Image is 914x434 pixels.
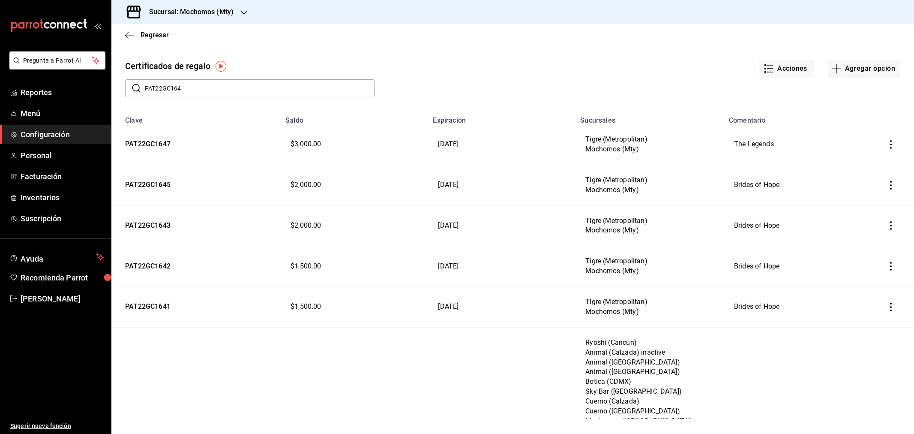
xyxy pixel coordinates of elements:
[575,124,724,165] td: Tigre (Metropolitan) Mochomos (Mty)
[724,111,871,124] th: Comentario
[280,111,428,124] th: Saldo
[724,246,871,287] td: Brides of Hope
[145,80,375,97] input: Buscar clave de certificado
[280,287,428,328] td: $1,500.00
[428,165,575,205] td: [DATE]
[111,111,280,124] th: Clave
[21,252,93,262] span: Ayuda
[125,31,169,39] button: Regresar
[23,56,92,65] span: Pregunta a Parrot AI
[21,192,104,203] span: Inventarios
[94,22,101,29] button: open_drawer_menu
[575,111,724,124] th: Sucursales
[828,60,900,78] button: Agregar opción
[428,124,575,165] td: [DATE]
[428,287,575,328] td: [DATE]
[10,422,104,431] span: Sugerir nueva función
[111,165,280,205] td: PAT22GC1645
[575,287,724,328] td: Tigre (Metropolitan) Mochomos (Mty)
[21,293,104,304] span: [PERSON_NAME]
[21,129,104,140] span: Configuración
[6,62,105,71] a: Pregunta a Parrot AI
[759,60,814,78] button: Acciones
[125,60,210,72] div: Certificados de regalo
[111,205,280,246] td: PAT22GC1643
[428,205,575,246] td: [DATE]
[9,51,105,69] button: Pregunta a Parrot AI
[724,287,871,328] td: Brides of Hope
[21,150,104,161] span: Personal
[575,205,724,246] td: Tigre (Metropolitan) Mochomos (Mty)
[111,124,280,165] td: PAT22GC1647
[21,272,104,283] span: Recomienda Parrot
[575,165,724,205] td: Tigre (Metropolitan) Mochomos (Mty)
[142,7,234,17] h3: Sucursal: Mochomos (Mty)
[724,205,871,246] td: Brides of Hope
[724,165,871,205] td: Brides of Hope
[280,205,428,246] td: $2,000.00
[280,124,428,165] td: $3,000.00
[141,31,169,39] span: Regresar
[21,108,104,119] span: Menú
[111,287,280,328] td: PAT22GC1641
[111,246,280,287] td: PAT22GC1642
[724,124,871,165] td: The Legends
[428,111,575,124] th: Expiración
[21,87,104,98] span: Reportes
[21,171,104,182] span: Facturación
[280,246,428,287] td: $1,500.00
[428,246,575,287] td: [DATE]
[575,246,724,287] td: Tigre (Metropolitan) Mochomos (Mty)
[280,165,428,205] td: $2,000.00
[21,213,104,224] span: Suscripción
[216,61,226,72] img: Tooltip marker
